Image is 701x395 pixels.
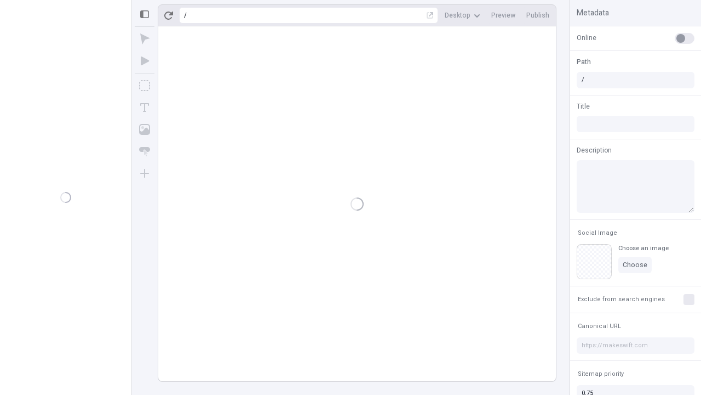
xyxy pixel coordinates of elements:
button: Box [135,76,154,95]
button: Text [135,98,154,117]
span: Sitemap priority [578,370,624,378]
span: Choose [623,261,647,269]
span: Publish [526,11,549,20]
span: Title [577,101,590,111]
span: Desktop [445,11,470,20]
span: Exclude from search engines [578,295,665,303]
button: Image [135,120,154,139]
button: Sitemap priority [576,368,626,381]
button: Desktop [440,7,485,24]
button: Choose [618,257,652,273]
span: Path [577,57,591,67]
div: Choose an image [618,244,669,252]
span: Preview [491,11,515,20]
div: / [184,11,187,20]
span: Description [577,145,612,155]
span: Online [577,33,596,43]
button: Preview [487,7,520,24]
button: Publish [522,7,554,24]
button: Social Image [576,227,619,240]
span: Canonical URL [578,322,621,330]
button: Button [135,142,154,161]
input: https://makeswift.com [577,337,694,354]
button: Exclude from search engines [576,293,667,306]
span: Social Image [578,229,617,237]
button: Canonical URL [576,320,623,333]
